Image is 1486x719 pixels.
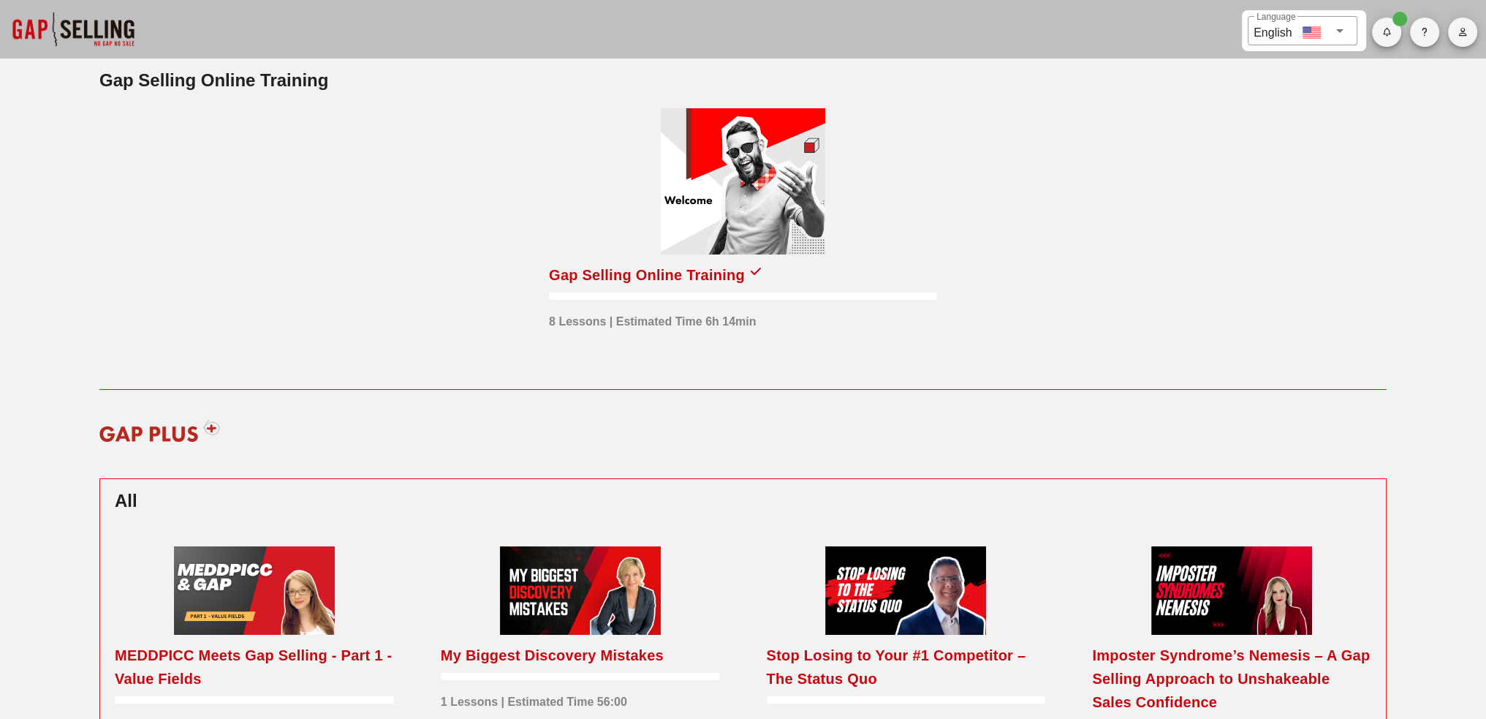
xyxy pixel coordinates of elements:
[549,306,756,331] div: 8 Lessons | Estimated Time 6h 14min
[115,644,394,690] div: MEDDPICC Meets Gap Selling - Part 1 - Value Fields
[1256,12,1295,23] label: Language
[441,686,627,711] div: 1 Lessons | Estimated Time 56:00
[115,488,1371,514] h2: All
[549,263,745,287] div: Gap Selling Online Training
[99,67,1387,94] h2: Gap Selling Online Training
[441,644,664,667] div: My Biggest Discovery Mistakes
[1248,16,1357,45] div: LanguageEnglish
[1254,20,1292,42] div: English
[1092,644,1371,714] div: Imposter Syndrome’s Nemesis – A Gap Selling Approach to Unshakeable Sales Confidence
[767,644,1046,690] div: Stop Losing to Your #1 Competitor – The Status Quo
[90,409,230,453] img: gap-plus-logo-red.svg
[1392,12,1407,26] span: Badge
